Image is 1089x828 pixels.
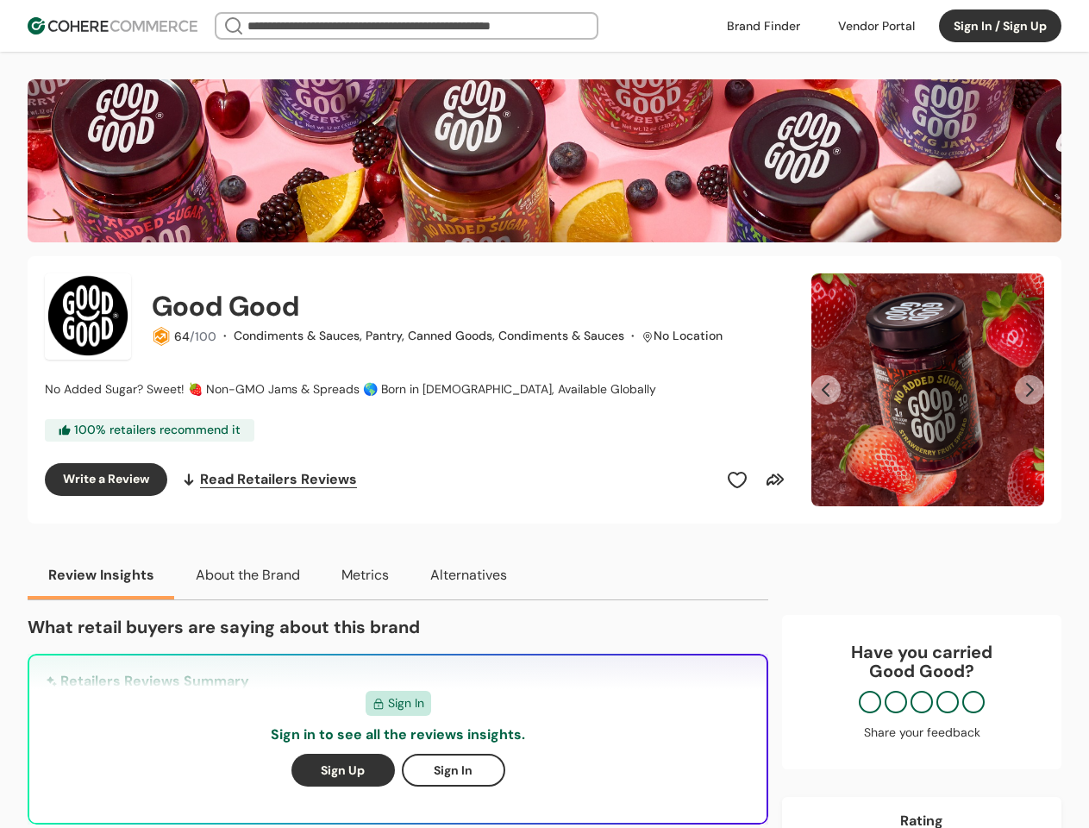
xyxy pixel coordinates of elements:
button: Sign In / Sign Up [939,9,1061,42]
span: Read Retailers Reviews [200,469,357,490]
button: Metrics [321,551,410,599]
span: /100 [190,329,216,344]
p: Sign in to see all the reviews insights. [271,724,525,745]
span: · [631,328,635,343]
button: About the Brand [175,551,321,599]
img: Cohere Logo [28,17,197,34]
button: Write a Review [45,463,167,496]
img: Brand cover image [28,79,1061,242]
button: Review Insights [28,551,175,599]
p: What retail buyers are saying about this brand [28,614,768,640]
button: Sign In [402,754,505,787]
span: Condiments & Sauces, Pantry, Canned Goods, Condiments & Sauces [234,328,624,343]
img: Brand Photo [45,273,131,360]
h2: Good Good [152,285,299,327]
button: Alternatives [410,551,528,599]
a: Read Retailers Reviews [181,463,357,496]
span: 64 [174,329,190,344]
button: Sign Up [291,754,395,787]
div: Carousel [811,273,1044,506]
div: Share your feedback [799,724,1044,742]
div: Have you carried [799,643,1044,681]
span: Sign In [388,694,424,712]
p: Good Good ? [799,662,1044,681]
div: 100 % retailers recommend it [45,419,254,442]
div: No Location [654,327,723,345]
button: Next Slide [1015,375,1044,405]
span: No Added Sugar? Sweet! 🍓 Non-GMO Jams & Spreads 🌎 Born in [DEMOGRAPHIC_DATA], Available Globally [45,381,656,397]
div: Slide 1 [811,273,1044,506]
span: · [223,328,227,343]
button: Previous Slide [811,375,841,405]
img: Slide 0 [811,273,1044,506]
